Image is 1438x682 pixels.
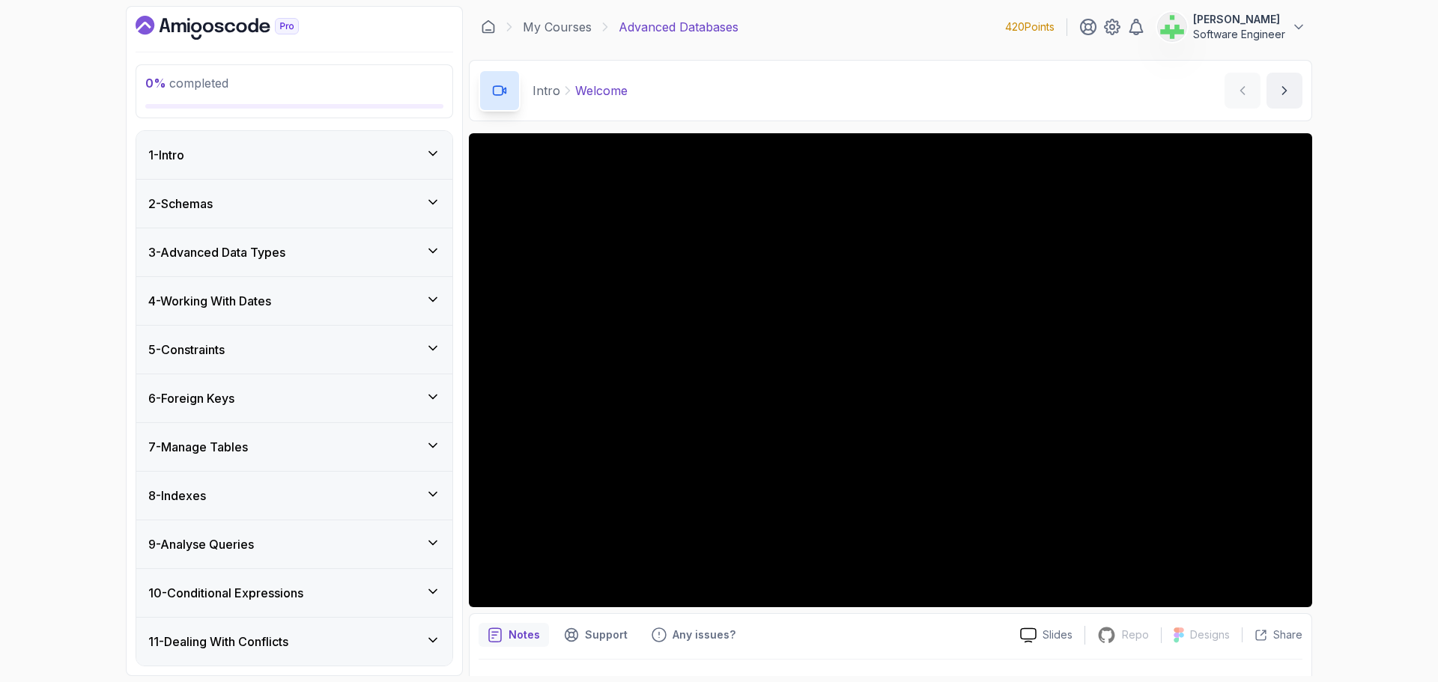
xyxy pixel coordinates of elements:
[585,627,628,642] p: Support
[136,180,452,228] button: 2-Schemas
[575,82,628,100] p: Welcome
[533,82,560,100] p: Intro
[479,623,549,647] button: notes button
[148,389,234,407] h3: 6 - Foreign Keys
[1193,12,1285,27] p: [PERSON_NAME]
[136,326,452,374] button: 5-Constraints
[148,438,248,456] h3: 7 - Manage Tables
[148,292,271,310] h3: 4 - Working With Dates
[1225,73,1260,109] button: previous content
[136,569,452,617] button: 10-Conditional Expressions
[136,374,452,422] button: 6-Foreign Keys
[136,423,452,471] button: 7-Manage Tables
[148,633,288,651] h3: 11 - Dealing With Conflicts
[619,18,738,36] p: Advanced Databases
[1190,627,1230,642] p: Designs
[1242,627,1302,642] button: Share
[145,76,228,91] span: completed
[469,133,1312,607] iframe: To enrich screen reader interactions, please activate Accessibility in Grammarly extension settings
[481,19,496,34] a: Dashboard
[1043,627,1073,642] p: Slides
[148,146,184,164] h3: 1 - Intro
[509,627,540,642] p: Notes
[1375,622,1423,667] iframe: chat widget
[148,195,213,213] h3: 2 - Schemas
[1157,12,1306,42] button: user profile image[PERSON_NAME]Software Engineer
[555,623,637,647] button: Support button
[1158,13,1186,41] img: user profile image
[136,228,452,276] button: 3-Advanced Data Types
[136,618,452,666] button: 11-Dealing With Conflicts
[673,627,735,642] p: Any issues?
[643,623,744,647] button: Feedback button
[1193,27,1285,42] p: Software Engineer
[136,16,333,40] a: Dashboard
[1005,19,1055,34] p: 420 Points
[148,243,285,261] h3: 3 - Advanced Data Types
[136,472,452,520] button: 8-Indexes
[148,341,225,359] h3: 5 - Constraints
[1008,627,1084,643] a: Slides
[136,520,452,568] button: 9-Analyse Queries
[145,76,166,91] span: 0 %
[148,584,303,602] h3: 10 - Conditional Expressions
[136,131,452,179] button: 1-Intro
[1273,627,1302,642] p: Share
[1266,73,1302,109] button: next content
[1122,627,1149,642] p: Repo
[148,487,206,505] h3: 8 - Indexes
[523,18,592,36] a: My Courses
[148,535,254,553] h3: 9 - Analyse Queries
[136,277,452,325] button: 4-Working With Dates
